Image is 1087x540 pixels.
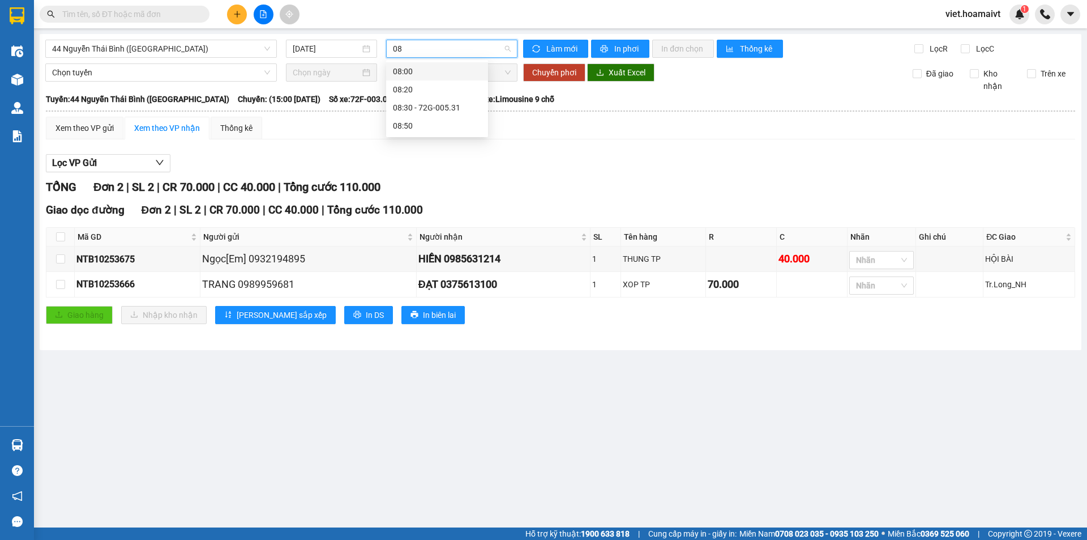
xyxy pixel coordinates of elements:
[623,278,703,291] div: XOP TP
[285,10,293,18] span: aim
[1021,5,1029,13] sup: 1
[592,253,619,265] div: 1
[344,306,393,324] button: printerIn DS
[1065,9,1076,19] span: caret-down
[293,42,360,55] input: 12/10/2025
[280,5,299,24] button: aim
[423,309,456,321] span: In biên lai
[142,203,172,216] span: Đơn 2
[621,228,705,246] th: Tên hàng
[777,228,848,246] th: C
[708,277,774,292] div: 70.000
[393,65,481,78] div: 08:00
[592,278,619,291] div: 1
[227,5,247,24] button: plus
[985,253,1073,265] div: HỘI BÀI
[393,101,481,114] div: 08:30 - 72G-005.31
[366,309,384,321] span: In DS
[609,66,645,79] span: Xuất Excel
[202,251,414,267] div: Ngọc[Em] 0932194895
[11,102,23,114] img: warehouse-icon
[12,491,23,501] span: notification
[978,528,979,540] span: |
[55,122,114,134] div: Xem theo VP gửi
[1060,5,1080,24] button: caret-down
[921,529,969,538] strong: 0369 525 060
[132,180,154,194] span: SL 2
[75,272,200,297] td: NTB10253666
[155,158,164,167] span: down
[726,45,735,54] span: bar-chart
[263,203,266,216] span: |
[936,7,1009,21] span: viet.hoamaivt
[740,42,774,55] span: Thống kê
[52,64,270,81] span: Chọn tuyến
[327,203,423,216] span: Tổng cước 110.000
[224,311,232,320] span: sort-ascending
[62,8,196,20] input: Tìm tên, số ĐT hoặc mã đơn
[523,40,588,58] button: syncLàm mới
[881,532,885,536] span: ⚪️
[739,528,879,540] span: Miền Nam
[76,252,198,266] div: NTB10253675
[293,66,360,79] input: Chọn ngày
[418,251,588,267] div: HIỀN 0985631214
[237,309,327,321] span: [PERSON_NAME] sắp xếp
[972,42,996,55] span: Lọc C
[46,306,113,324] button: uploadGiao hàng
[93,180,123,194] span: Đơn 2
[778,251,845,267] div: 40.000
[268,203,319,216] span: CC 40.000
[46,95,229,104] b: Tuyến: 44 Nguyễn Thái Bình ([GEOGRAPHIC_DATA])
[420,231,579,243] span: Người nhận
[985,278,1073,291] div: Tr.Long_NH
[393,120,481,132] div: 08:50
[220,122,253,134] div: Thống kê
[215,306,336,324] button: sort-ascending[PERSON_NAME] sắp xếp
[284,180,380,194] span: Tổng cước 110.000
[850,231,913,243] div: Nhãn
[121,306,207,324] button: downloadNhập kho nhận
[203,231,405,243] span: Người gửi
[1040,9,1050,19] img: phone-icon
[47,10,55,18] span: search
[254,5,273,24] button: file-add
[174,203,177,216] span: |
[775,529,879,538] strong: 0708 023 035 - 0935 103 250
[1036,67,1070,80] span: Trên xe
[322,203,324,216] span: |
[76,277,198,291] div: NTB10253666
[401,306,465,324] button: printerIn biên lai
[179,203,201,216] span: SL 2
[587,63,654,82] button: downloadXuất Excel
[979,67,1018,92] span: Kho nhận
[204,203,207,216] span: |
[217,180,220,194] span: |
[278,180,281,194] span: |
[410,311,418,320] span: printer
[523,63,585,82] button: Chuyển phơi
[1022,5,1026,13] span: 1
[202,277,414,292] div: TRANG 0989959681
[126,180,129,194] span: |
[888,528,969,540] span: Miền Bắc
[596,69,604,78] span: download
[600,45,610,54] span: printer
[546,42,579,55] span: Làm mới
[1015,9,1025,19] img: icon-new-feature
[12,516,23,527] span: message
[591,40,649,58] button: printerIn phơi
[532,45,542,54] span: sync
[11,74,23,86] img: warehouse-icon
[78,231,189,243] span: Mã GD
[418,277,588,292] div: ĐẠT 0375613100
[590,228,622,246] th: SL
[986,231,1063,243] span: ĐC Giao
[52,40,270,57] span: 44 Nguyễn Thái Bình (Hàng Ngoài)
[233,10,241,18] span: plus
[52,156,97,170] span: Lọc VP Gửi
[925,42,949,55] span: Lọc R
[259,10,267,18] span: file-add
[353,311,361,320] span: printer
[223,180,275,194] span: CC 40.000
